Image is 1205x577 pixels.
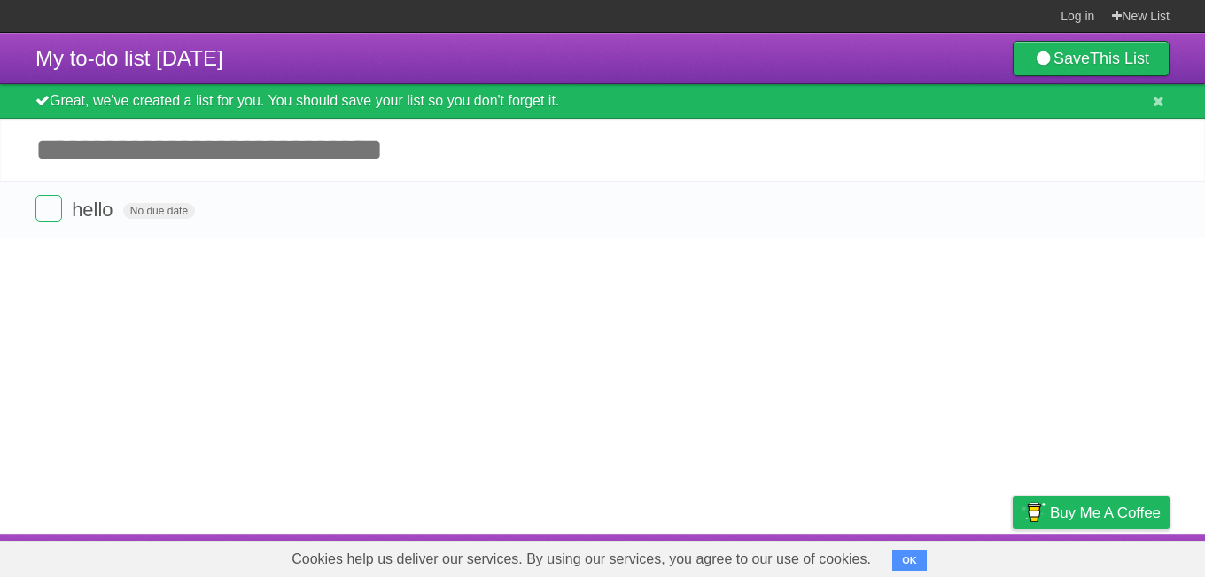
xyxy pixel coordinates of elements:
[35,46,223,70] span: My to-do list [DATE]
[892,550,927,571] button: OK
[35,195,62,222] label: Done
[1013,41,1170,76] a: SaveThis List
[1013,496,1170,529] a: Buy me a coffee
[777,539,814,573] a: About
[990,539,1036,573] a: Privacy
[1090,50,1149,67] b: This List
[1022,497,1046,527] img: Buy me a coffee
[1058,539,1170,573] a: Suggest a feature
[929,539,968,573] a: Terms
[123,203,195,219] span: No due date
[836,539,907,573] a: Developers
[72,199,117,221] span: hello
[274,542,889,577] span: Cookies help us deliver our services. By using our services, you agree to our use of cookies.
[1050,497,1161,528] span: Buy me a coffee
